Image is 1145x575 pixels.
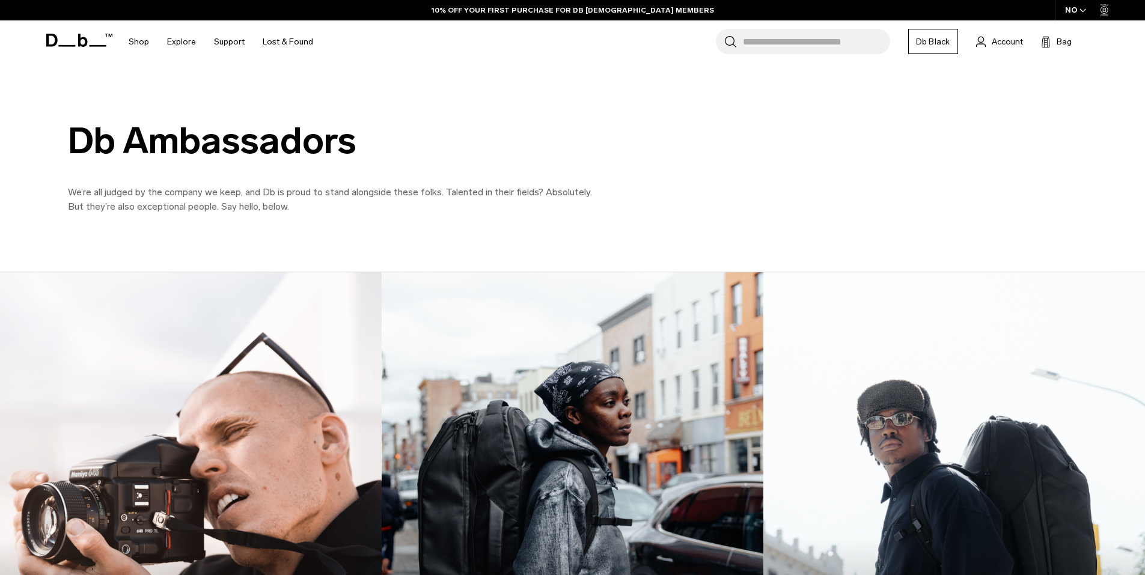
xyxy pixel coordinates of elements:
span: Account [992,35,1023,48]
a: Explore [167,20,196,63]
a: Support [214,20,245,63]
span: Bag [1057,35,1072,48]
a: Shop [129,20,149,63]
a: Account [976,34,1023,49]
button: Bag [1041,34,1072,49]
a: Db Black [908,29,958,54]
a: 10% OFF YOUR FIRST PURCHASE FOR DB [DEMOGRAPHIC_DATA] MEMBERS [432,5,714,16]
p: We’re all judged by the company we keep, and Db is proud to stand alongside these folks. Talented... [68,185,609,214]
div: Db Ambassadors [68,121,609,161]
a: Lost & Found [263,20,313,63]
nav: Main Navigation [120,20,322,63]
